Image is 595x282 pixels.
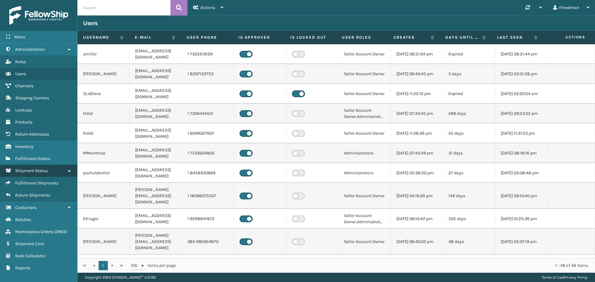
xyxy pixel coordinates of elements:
td: [PERSON_NAME][EMAIL_ADDRESS][DOMAIN_NAME] [130,255,182,281]
td: [DATE] 05:08:48 pm [495,163,547,183]
span: Channels [15,83,33,89]
span: 100 [131,262,140,269]
span: Marketplace Orders [15,229,53,234]
td: [DATE] 05:38:20 pm [391,163,443,183]
td: 1 7326008882 [182,255,234,281]
td: 31 days [443,143,495,163]
td: [EMAIL_ADDRESS][DOMAIN_NAME] [130,124,182,143]
span: Users [15,71,26,76]
td: [EMAIL_ADDRESS][DOMAIN_NAME] [130,143,182,163]
span: Roles [15,59,26,64]
td: [DATE] 11:22:12 pm [391,84,443,104]
td: [PERSON_NAME] [77,255,130,281]
td: 149 days [443,183,495,209]
h3: Users [83,20,98,27]
td: [EMAIL_ADDRESS][DOMAIN_NAME] [130,163,182,183]
td: 1 9298841872 [182,209,234,229]
td: [DATE] 11:31:53 pm [495,124,547,143]
td: [EMAIL_ADDRESS][DOMAIN_NAME] [130,104,182,124]
td: [EMAIL_ADDRESS][DOMAIN_NAME] [130,84,182,104]
td: [DATE] 09:10:40 pm [495,183,547,209]
td: [DATE] 09:19:58 pm [495,255,547,281]
label: Is Approved [238,35,279,40]
span: Actions [201,5,215,10]
td: SLeBlanc [77,84,130,104]
td: [DATE] 08:21:44 pm [495,44,547,64]
td: 38 days [443,229,495,255]
td: [DATE] 01:25:36 pm [495,209,547,229]
td: Seller Account Owner [338,183,390,209]
td: 1 8297122753 [182,64,234,84]
td: 335 days [443,209,495,229]
div: 1 - 46 of 46 items [185,262,588,269]
td: [EMAIL_ADDRESS][DOMAIN_NAME] [130,64,182,84]
td: 5 days [443,64,495,84]
td: [DATE] 06:10:42 pm [391,209,443,229]
td: Seller Account Owner,Administrators [338,209,390,229]
td: MMontrose [77,143,130,163]
span: Containers [15,205,37,210]
td: [DATE] 06:40:45 pm [391,64,443,84]
td: 1 7325519129 [182,44,234,64]
td: 385 995954870 [182,229,234,255]
label: Days until password expires [445,35,479,40]
td: [EMAIL_ADDRESS][DOMAIN_NAME] [130,44,182,64]
td: Seller Account Owner [338,84,390,104]
td: [DATE] 11:28:36 pm [391,124,443,143]
span: ( 2955 ) [54,229,67,234]
td: [DATE] 02:20:54 am [495,84,547,104]
td: [DATE] 05:37:19 pm [495,229,547,255]
span: Fulfillment Shipments [15,180,59,186]
td: Seller Account Owner [338,64,390,84]
span: Actions [545,32,589,42]
td: pschuldenfrei [77,163,130,183]
td: Expired [443,255,495,281]
td: Seller Account Owner [338,229,390,255]
td: [DATE] 08:51:04 pm [391,44,443,64]
span: items per page [131,261,176,270]
td: 1 6099027607 [182,124,234,143]
a: Privacy Policy [564,275,588,280]
td: Seller Account Owner,Administrators [338,255,390,281]
a: Terms of Use [542,275,563,280]
span: Return Addresses [15,132,49,137]
label: Is Locked Out [290,35,330,40]
td: RobG [77,124,130,143]
td: [DATE] 07:45:49 pm [391,143,443,163]
td: [DATE] 08:18:16 pm [495,143,547,163]
td: 55 days [443,124,495,143]
label: Last Seen [497,35,531,40]
td: Administrators [338,143,390,163]
td: smiller [77,44,130,64]
span: Fulfillment Orders [15,156,50,161]
td: Expired [443,84,495,104]
span: Rate Calculator [15,253,46,258]
div: | [542,273,588,282]
span: Reports [15,265,30,271]
td: [PERSON_NAME][EMAIL_ADDRESS][DOMAIN_NAME] [130,229,182,255]
label: User phone [187,35,227,40]
td: [DATE] 09:53:52 pm [495,104,547,124]
td: EKruger [77,209,130,229]
td: Hillel [77,104,130,124]
label: Username [83,35,117,40]
td: Expired [443,44,495,64]
td: [EMAIL_ADDRESS][DOMAIN_NAME] [130,209,182,229]
td: 27 days [443,163,495,183]
a: 1 [99,261,108,270]
td: [PERSON_NAME] [77,229,130,255]
img: logo [9,6,68,25]
td: [DATE] 04:16:26 pm [391,183,443,209]
span: Administration [15,47,45,52]
label: Created [394,35,428,40]
td: [PERSON_NAME][EMAIL_ADDRESS][DOMAIN_NAME] [130,183,182,209]
span: Shipment Cost [15,241,44,246]
td: [DATE] 05:44:20 pm [391,255,443,281]
span: Inventory [15,144,33,149]
td: Seller Account Owner [338,44,390,64]
span: Menu [14,34,25,40]
span: Shipment Status [15,168,48,173]
label: E-mail [135,35,169,40]
td: 1 8458930669 [182,163,234,183]
td: Seller Account Owner,Administrators [338,104,390,124]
